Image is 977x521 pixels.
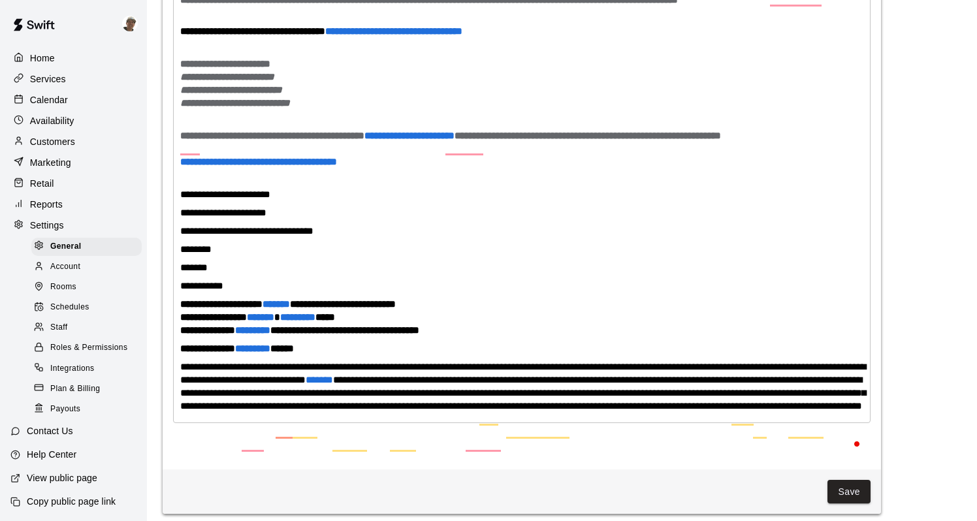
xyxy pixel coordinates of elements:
[50,341,127,355] span: Roles & Permissions
[10,48,136,68] a: Home
[31,338,147,358] a: Roles & Permissions
[27,424,73,437] p: Contact Us
[31,298,142,317] div: Schedules
[30,93,68,106] p: Calendar
[50,281,76,294] span: Rooms
[31,360,142,378] div: Integrations
[31,257,147,277] a: Account
[30,114,74,127] p: Availability
[27,448,76,461] p: Help Center
[31,399,147,419] a: Payouts
[31,238,142,256] div: General
[120,10,147,37] div: Patrick Moraw
[31,278,142,296] div: Rooms
[31,379,147,399] a: Plan & Billing
[30,177,54,190] p: Retail
[50,321,67,334] span: Staff
[31,339,142,357] div: Roles & Permissions
[10,111,136,131] a: Availability
[31,258,142,276] div: Account
[10,215,136,235] a: Settings
[31,236,147,257] a: General
[50,362,95,375] span: Integrations
[31,358,147,379] a: Integrations
[50,301,89,314] span: Schedules
[30,52,55,65] p: Home
[30,156,71,169] p: Marketing
[30,219,64,232] p: Settings
[27,495,116,508] p: Copy public page link
[30,135,75,148] p: Customers
[10,90,136,110] a: Calendar
[31,277,147,298] a: Rooms
[10,132,136,151] a: Customers
[30,198,63,211] p: Reports
[10,195,136,214] a: Reports
[827,480,871,504] button: Save
[31,319,142,337] div: Staff
[50,240,82,253] span: General
[50,260,80,274] span: Account
[31,380,142,398] div: Plan & Billing
[10,153,136,172] a: Marketing
[27,471,97,484] p: View public page
[10,69,136,89] a: Services
[50,383,100,396] span: Plan & Billing
[122,16,138,31] img: Patrick Moraw
[10,174,136,193] a: Retail
[31,298,147,318] a: Schedules
[30,72,66,86] p: Services
[50,403,80,416] span: Payouts
[31,318,147,338] a: Staff
[31,400,142,418] div: Payouts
